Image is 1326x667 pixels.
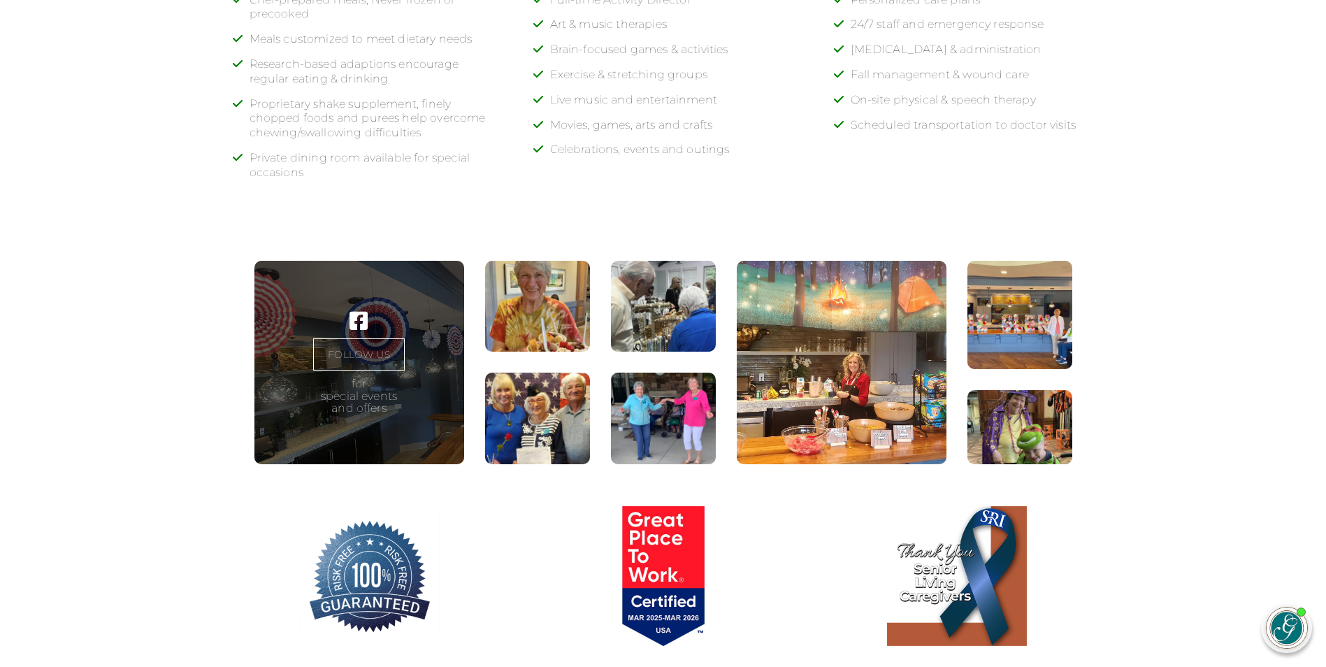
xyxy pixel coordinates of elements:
[851,118,1097,143] li: Scheduled transportation to doctor visits
[300,506,440,646] img: 100% Risk Free Guarantee
[250,97,496,151] li: Proprietary shake supplement, finely chopped foods and purees help overcome chewing/swallowing di...
[550,43,796,68] li: Brain-focused games & activities
[223,506,517,650] a: 100% Risk Free Guarantee
[250,151,496,191] li: Private dining room available for special occasions
[517,506,810,650] a: Great Place to Work
[1267,608,1307,648] img: avatar
[851,17,1097,43] li: 24/7 staff and emergency response
[810,506,1104,650] a: Thank You Senior Living Caregivers
[250,57,496,97] li: Research-based adaptions encourage regular eating & drinking
[550,118,796,143] li: Movies, games, arts and crafts
[313,338,404,371] a: FOLLOW US
[550,93,796,118] li: Live music and entertainment
[550,68,796,93] li: Exercise & stretching groups
[887,506,1027,646] img: Thank You Senior Living Caregivers
[593,506,733,646] img: Great Place to Work
[851,68,1097,93] li: Fall management & wound care
[1049,291,1312,589] iframe: iframe
[349,310,368,331] a: Visit our ' . $platform_name . ' page
[851,43,1097,68] li: [MEDICAL_DATA] & administration
[851,93,1097,118] li: On-site physical & speech therapy
[550,17,796,43] li: Art & music therapies
[250,32,496,57] li: Meals customized to meet dietary needs
[321,378,397,415] p: for special events and offers
[550,143,796,168] li: Celebrations, events and outings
